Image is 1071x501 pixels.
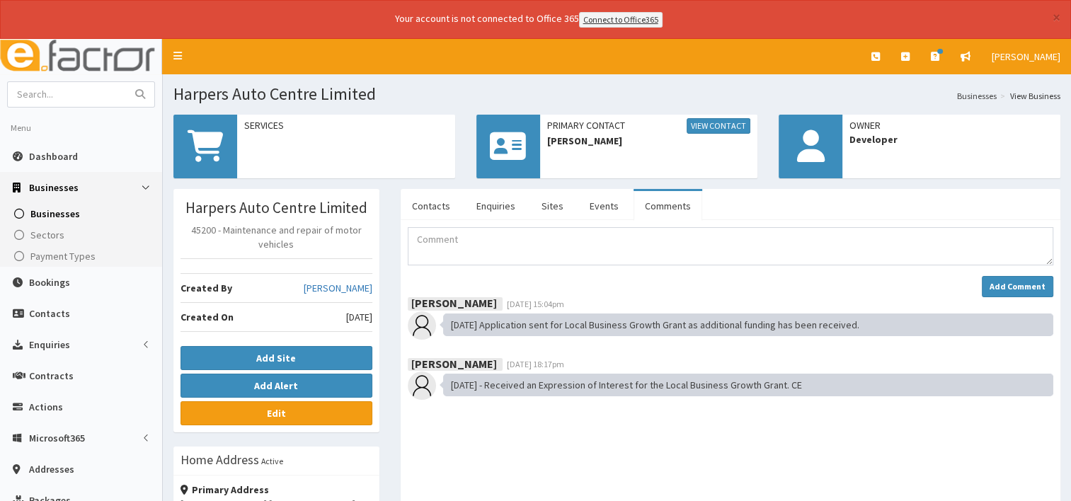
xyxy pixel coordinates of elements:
b: [PERSON_NAME] [411,356,497,370]
a: Sectors [4,224,162,246]
div: [DATE] - Received an Expression of Interest for the Local Business Growth Grant. CE [443,374,1053,396]
button: Add Comment [982,276,1053,297]
span: Actions [29,401,63,413]
button: Add Alert [181,374,372,398]
span: Contacts [29,307,70,320]
span: Dashboard [29,150,78,163]
strong: Primary Address [181,483,269,496]
span: Microsoft365 [29,432,85,444]
span: [PERSON_NAME] [992,50,1060,63]
a: Sites [530,191,575,221]
b: Add Site [256,352,296,364]
p: 45200 - Maintenance and repair of motor vehicles [181,223,372,251]
strong: Add Comment [990,281,1046,292]
button: × [1053,10,1060,25]
span: Developer [849,132,1053,146]
b: Add Alert [254,379,298,392]
a: [PERSON_NAME] [304,281,372,295]
li: View Business [997,90,1060,102]
a: Contacts [401,191,462,221]
a: Edit [181,401,372,425]
span: Services [244,118,448,132]
input: Search... [8,82,127,107]
span: [PERSON_NAME] [547,134,751,148]
span: Contracts [29,369,74,382]
a: Payment Types [4,246,162,267]
span: [DATE] 15:04pm [507,299,564,309]
span: Addresses [29,463,74,476]
a: Businesses [957,90,997,102]
textarea: Comment [408,227,1053,265]
div: [DATE] Application sent for Local Business Growth Grant as additional funding has been received. [443,313,1053,336]
span: [DATE] [346,310,372,324]
h3: Harpers Auto Centre Limited [181,200,372,216]
h3: Home Address [181,454,259,466]
a: Events [578,191,630,221]
b: [PERSON_NAME] [411,296,497,310]
div: Your account is not connected to Office 365 [115,11,943,28]
span: Businesses [29,181,79,194]
a: Enquiries [465,191,527,221]
b: Created On [181,311,234,323]
b: Edit [267,407,286,420]
span: Enquiries [29,338,70,351]
span: Businesses [30,207,80,220]
a: [PERSON_NAME] [981,39,1071,74]
span: Payment Types [30,250,96,263]
a: Comments [634,191,702,221]
a: Businesses [4,203,162,224]
span: Owner [849,118,1053,132]
a: Connect to Office365 [579,12,663,28]
span: [DATE] 18:17pm [507,359,564,369]
span: Bookings [29,276,70,289]
span: Primary Contact [547,118,751,134]
h1: Harpers Auto Centre Limited [173,85,1060,103]
a: View Contact [687,118,750,134]
small: Active [261,456,283,466]
span: Sectors [30,229,64,241]
b: Created By [181,282,232,294]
